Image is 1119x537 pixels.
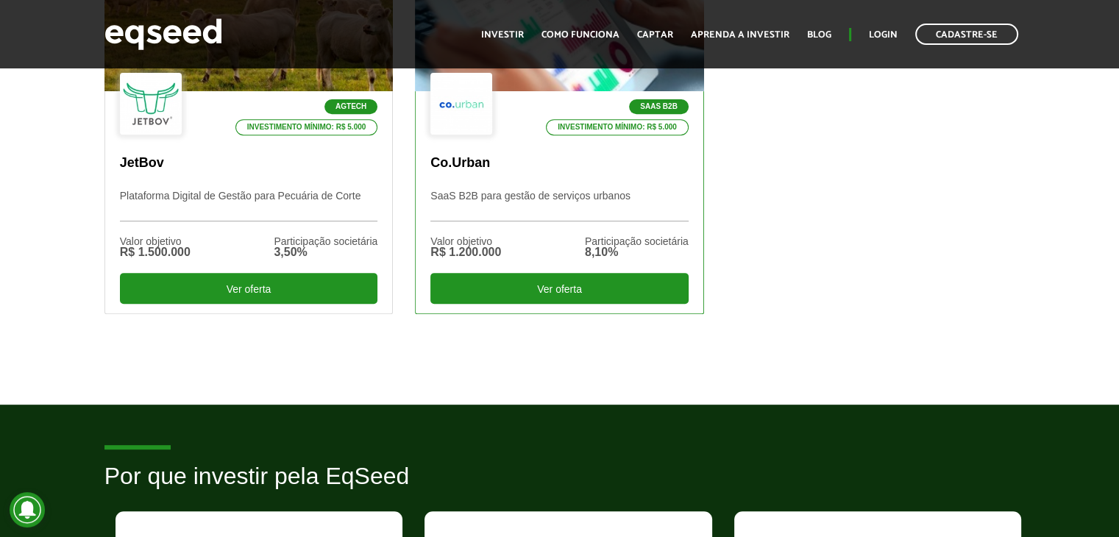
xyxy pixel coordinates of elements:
img: EqSeed [104,15,222,54]
a: Blog [807,30,831,40]
div: Ver oferta [430,273,689,304]
div: 8,10% [585,246,689,258]
a: Cadastre-se [915,24,1018,45]
a: Aprenda a investir [691,30,789,40]
div: Ver oferta [120,273,378,304]
a: Captar [637,30,673,40]
p: JetBov [120,155,378,171]
p: SaaS B2B [629,99,689,114]
div: Valor objetivo [120,236,191,246]
p: Investimento mínimo: R$ 5.000 [235,119,378,135]
p: SaaS B2B para gestão de serviços urbanos [430,190,689,221]
h2: Por que investir pela EqSeed [104,463,1015,511]
div: Participação societária [585,236,689,246]
a: Investir [481,30,524,40]
div: 3,50% [274,246,377,258]
a: Login [869,30,898,40]
p: Co.Urban [430,155,689,171]
a: Como funciona [541,30,619,40]
p: Investimento mínimo: R$ 5.000 [546,119,689,135]
div: R$ 1.500.000 [120,246,191,258]
p: Plataforma Digital de Gestão para Pecuária de Corte [120,190,378,221]
div: Participação societária [274,236,377,246]
p: Agtech [324,99,377,114]
div: R$ 1.200.000 [430,246,501,258]
div: Valor objetivo [430,236,501,246]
